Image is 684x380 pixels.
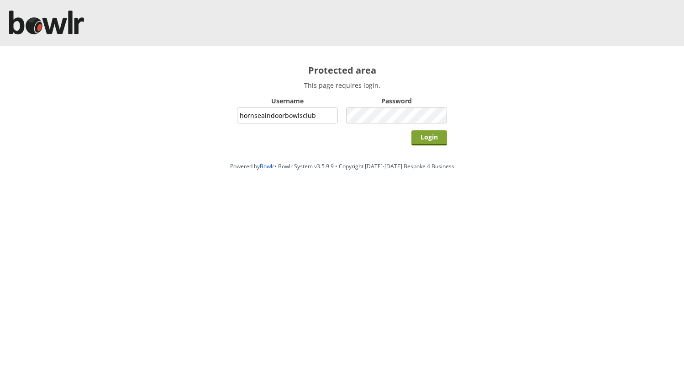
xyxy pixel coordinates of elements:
a: Bowlr [260,162,274,170]
p: This page requires login. [237,81,447,90]
label: Username [237,96,338,105]
input: Login [411,130,447,145]
label: Password [346,96,447,105]
h2: Protected area [237,64,447,76]
span: Powered by • Bowlr System v3.5.9.9 • Copyright [DATE]-[DATE] Bespoke 4 Business [230,162,454,170]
